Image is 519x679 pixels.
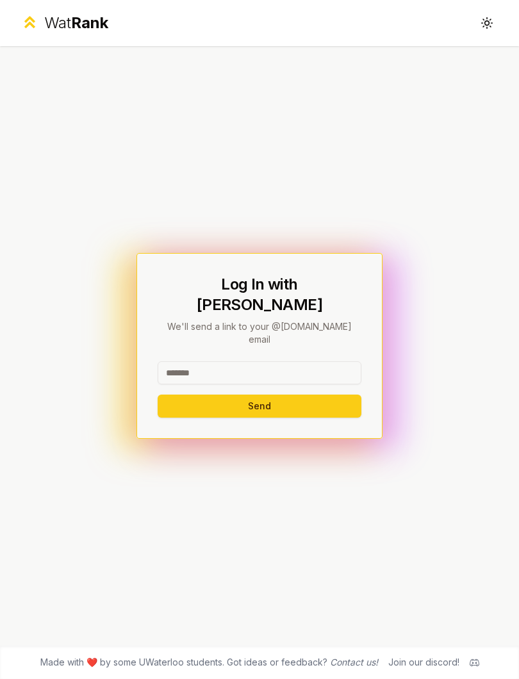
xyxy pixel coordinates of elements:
p: We'll send a link to your @[DOMAIN_NAME] email [158,320,361,346]
div: Join our discord! [388,656,459,669]
h1: Log In with [PERSON_NAME] [158,274,361,315]
span: Rank [71,13,108,32]
span: Made with ❤️ by some UWaterloo students. Got ideas or feedback? [40,656,378,669]
button: Send [158,395,361,418]
a: Contact us! [330,657,378,667]
div: Wat [44,13,108,33]
a: WatRank [21,13,108,33]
